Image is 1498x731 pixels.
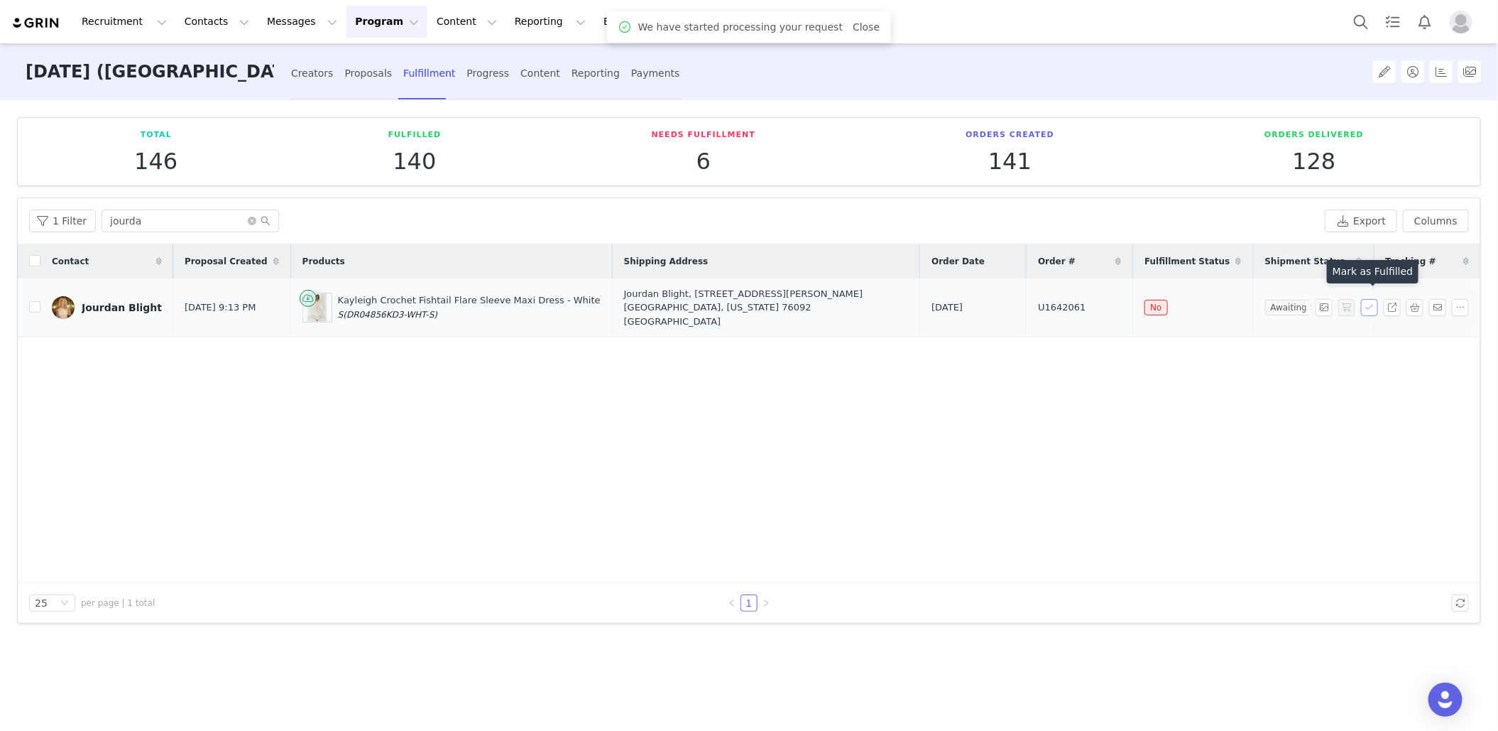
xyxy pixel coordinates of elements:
[26,43,274,101] h3: [DATE] ([GEOGRAPHIC_DATA]) - GIFTING
[428,6,505,38] button: Content
[338,310,344,320] span: S
[762,599,770,607] i: icon: right
[261,216,270,226] i: icon: search
[572,55,620,92] div: Reporting
[185,300,256,315] span: [DATE] 9:13 PM
[1144,255,1230,268] span: Fulfillment Status
[624,255,709,268] span: Shipping Address
[467,55,510,92] div: Progress
[29,210,96,232] button: 1 Filter
[966,129,1054,141] p: Orders Created
[1386,255,1436,268] span: Tracking #
[758,595,775,612] li: Next Page
[652,148,755,174] p: 6
[1144,300,1167,315] span: No
[134,129,177,141] p: Total
[931,255,985,268] span: Order Date
[343,310,437,320] span: (DR04856KD3-WHT-S)
[176,6,258,38] button: Contacts
[1345,6,1377,38] button: Search
[652,129,755,141] p: Needs Fulfillment
[1265,255,1345,268] span: Shipment Status
[741,595,757,611] a: 1
[1441,11,1487,33] button: Profile
[931,300,1015,315] div: [DATE]
[388,129,442,141] p: Fulfilled
[652,6,733,38] a: Community
[631,55,680,92] div: Payments
[102,210,279,232] input: Search...
[1377,6,1409,38] a: Tasks
[35,595,48,611] div: 25
[520,55,560,92] div: Content
[134,148,177,174] p: 146
[1406,299,1429,316] span: Selected Products
[345,55,393,92] div: Proposals
[1409,6,1440,38] button: Notifications
[73,6,175,38] button: Recruitment
[740,595,758,612] li: 1
[1038,300,1086,315] span: U1642061
[52,296,162,319] a: Jourdan Blight
[81,597,155,610] span: per page | 1 total
[1264,148,1364,174] p: 128
[638,20,843,35] span: We have started processing your request
[388,148,442,174] p: 140
[1403,210,1469,232] button: Columns
[1264,129,1364,141] p: Orders Delivered
[82,302,162,313] div: Jourdan Blight
[966,148,1054,174] p: 141
[346,6,427,38] button: Program
[60,599,69,609] i: icon: down
[1265,300,1357,315] span: Awaiting Shipment
[1428,683,1463,717] div: Open Intercom Messenger
[52,255,89,268] span: Contact
[302,255,345,268] span: Products
[595,6,651,38] a: Brands
[1038,255,1076,268] span: Order #
[723,595,740,612] li: Previous Page
[728,599,736,607] i: icon: left
[1325,210,1397,232] button: Export
[11,16,61,30] img: grin logo
[338,293,601,321] div: Kayleigh Crochet Fishtail Flare Sleeve Maxi Dress - White
[291,55,334,92] div: Creators
[185,255,268,268] span: Proposal Created
[258,6,346,38] button: Messages
[248,217,256,225] i: icon: close-circle
[307,293,327,322] img: 20230418-meshki-ecomm-deesee-katie3739.jpg
[52,296,75,319] img: 1302742e-cc50-49f6-aebd-0e91990a9f8e.jpg
[403,55,455,92] div: Fulfillment
[1450,11,1472,33] img: placeholder-profile.jpg
[1429,299,1452,316] span: Send Email
[853,21,880,33] a: Close
[506,6,594,38] button: Reporting
[624,287,909,329] div: Jourdan Blight, [STREET_ADDRESS][PERSON_NAME] [GEOGRAPHIC_DATA], [US_STATE] 76092 [GEOGRAPHIC_DATA]
[1327,260,1418,283] div: Mark as Fulfilled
